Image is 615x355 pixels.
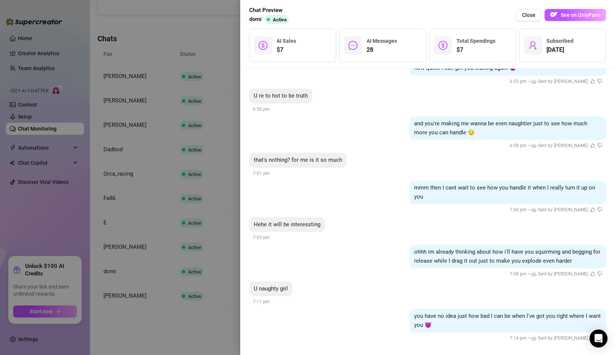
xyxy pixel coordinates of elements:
[546,45,573,54] span: [DATE]
[367,38,397,44] span: AI Messages
[438,41,447,50] span: dollar
[414,313,601,328] span: you have no idea just how bad I can be when I've got you right where I want you 😈
[253,299,270,304] span: 7:11 pm
[550,11,558,18] img: OF
[249,15,262,24] span: domi
[590,207,595,212] span: like
[456,38,495,44] span: Total Spendings
[414,184,595,200] span: mmm then I cant wait to see how you handle it when I really turn it up on you
[531,271,588,277] span: 🤖 Sent by [PERSON_NAME]
[510,335,602,341] span: 7:14 pm —
[273,17,287,23] span: Active
[253,235,270,240] span: 7:05 pm
[414,248,600,264] span: ohhh im already thinking about how i'll have you squirming and begging for release while I drag i...
[528,41,537,50] span: user-add
[349,41,358,50] span: message
[367,45,397,54] span: 28
[253,107,270,112] span: 6:56 pm
[253,171,270,176] span: 7:01 pm
[259,41,268,50] span: dollar
[590,271,595,276] span: like
[516,9,542,21] button: Close
[546,38,573,44] span: Subscribed
[597,271,602,276] span: dislike
[545,9,606,21] button: OFSee on OnlyFans
[531,143,588,148] span: 🤖 Sent by [PERSON_NAME]
[277,45,296,54] span: $7
[254,156,342,163] span: that's nothing? for me is it so much
[597,207,602,212] span: dislike
[597,143,602,148] span: dislike
[510,207,602,212] span: 7:04 pm —
[590,329,608,347] div: Open Intercom Messenger
[254,92,308,99] span: U re to hot to be truth
[254,221,320,228] span: Hehe it will be interessting
[522,12,536,18] span: Close
[531,79,588,84] span: 🤖 Sent by [PERSON_NAME]
[561,12,600,18] span: See on OnlyFans
[531,335,588,341] span: 🤖 Sent by [PERSON_NAME]
[249,6,292,15] span: Chat Preview
[414,120,587,136] span: and you're making me wanna be even naughtier just to see how much more you can handle 😏
[510,79,602,84] span: 6:53 pm —
[510,143,602,148] span: 6:58 pm —
[277,38,296,44] span: AI Sales
[597,79,602,84] span: dislike
[531,207,588,212] span: 🤖 Sent by [PERSON_NAME]
[590,79,595,84] span: like
[590,143,595,148] span: like
[254,285,288,292] span: U naughty girl
[510,271,602,277] span: 7:08 pm —
[456,45,495,54] span: $7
